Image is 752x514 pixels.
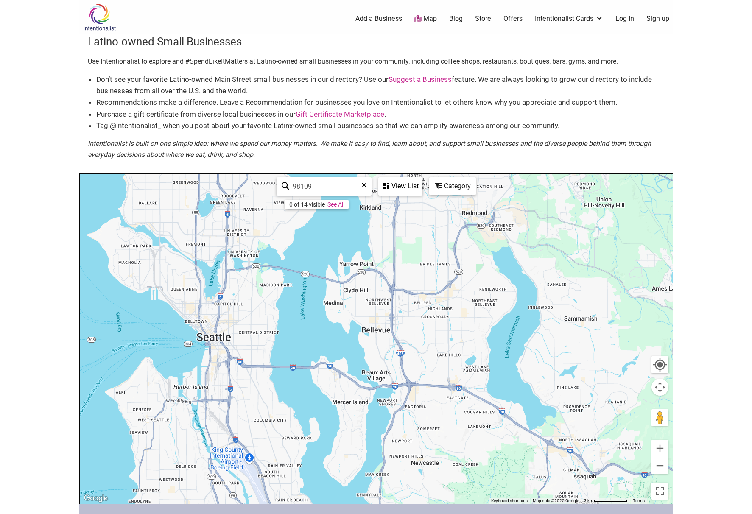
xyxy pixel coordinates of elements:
[615,14,634,23] a: Log In
[646,14,669,23] a: Sign up
[651,379,668,396] button: Map camera controls
[82,493,110,504] img: Google
[651,482,669,500] button: Toggle fullscreen view
[581,498,630,504] button: Map Scale: 2 km per 77 pixels
[414,14,437,24] a: Map
[475,14,491,23] a: Store
[289,178,366,195] input: Type to find and filter...
[355,14,402,23] a: Add a Business
[378,177,422,196] div: See a list of the visible businesses
[327,201,344,208] a: See All
[429,177,476,195] div: Filter by category
[96,74,665,97] li: Don’t see your favorite Latino-owned Main Street small businesses in our directory? Use our featu...
[277,177,372,196] div: Type to search and filter
[96,97,665,108] li: Recommendations make a difference. Leave a Recommendation for businesses you love on Intentionali...
[584,498,593,503] span: 2 km
[389,75,452,84] a: Suggest a Business
[651,457,668,474] button: Zoom out
[88,34,665,49] h3: Latino-owned Small Businesses
[651,409,668,426] button: Drag Pegman onto the map to open Street View
[96,120,665,131] li: Tag @intentionalist_ when you post about your favorite Latinx-owned small businesses so that we c...
[430,178,475,194] div: Category
[633,498,645,503] a: Terms (opens in new tab)
[449,14,463,23] a: Blog
[651,356,668,373] button: Your Location
[289,201,325,208] div: 0 of 14 visible
[651,440,668,457] button: Zoom in
[535,14,604,23] a: Intentionalist Cards
[503,14,523,23] a: Offers
[296,110,384,118] a: Gift Certificate Marketplace
[88,56,665,67] p: Use Intentionalist to explore and #SpendLikeItMatters at Latino-owned small businesses in your co...
[379,178,422,194] div: View List
[96,109,665,120] li: Purchase a gift certificate from diverse local businesses in our .
[88,140,651,159] em: Intentionalist is built on one simple idea: where we spend our money matters. We make it easy to ...
[491,498,528,504] button: Keyboard shortcuts
[82,493,110,504] a: Open this area in Google Maps (opens a new window)
[79,3,120,31] img: Intentionalist
[533,498,579,503] span: Map data ©2025 Google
